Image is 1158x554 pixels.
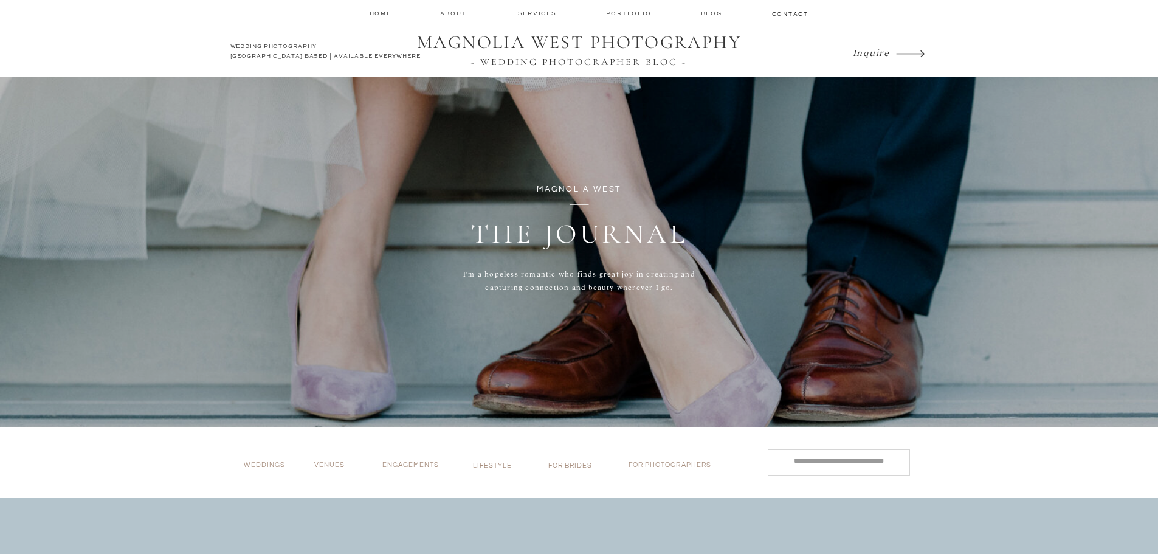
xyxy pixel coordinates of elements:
[409,32,750,55] a: MAGNOLIA WEST PHOTOGRAPHY
[548,462,596,474] a: for brides
[606,9,654,18] a: Portfolio
[629,461,721,474] a: for photographers
[230,42,424,64] a: WEDDING PHOTOGRAPHY[GEOGRAPHIC_DATA] BASED | AVAILABLE EVERYWHERE
[230,42,424,64] h2: WEDDING PHOTOGRAPHY [GEOGRAPHIC_DATA] BASED | AVAILABLE EVERYWHERE
[853,46,890,58] i: Inquire
[701,9,725,18] a: Blog
[370,9,393,17] a: home
[440,9,470,18] a: about
[409,57,750,68] a: ~ WEDDING PHOTOGRAPHER BLOG ~
[351,218,808,268] h1: THE JOURNAL
[382,461,450,474] a: Engagements
[518,9,559,17] a: services
[853,44,893,61] a: Inquire
[473,462,520,474] a: lifestyle
[244,461,292,474] a: Weddings
[314,461,363,474] a: VENUES
[452,268,708,308] p: I'm a hopeless romantic who finds great joy in creating and capturing connection and beauty where...
[480,182,678,196] p: magnolia west
[772,10,807,17] a: contact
